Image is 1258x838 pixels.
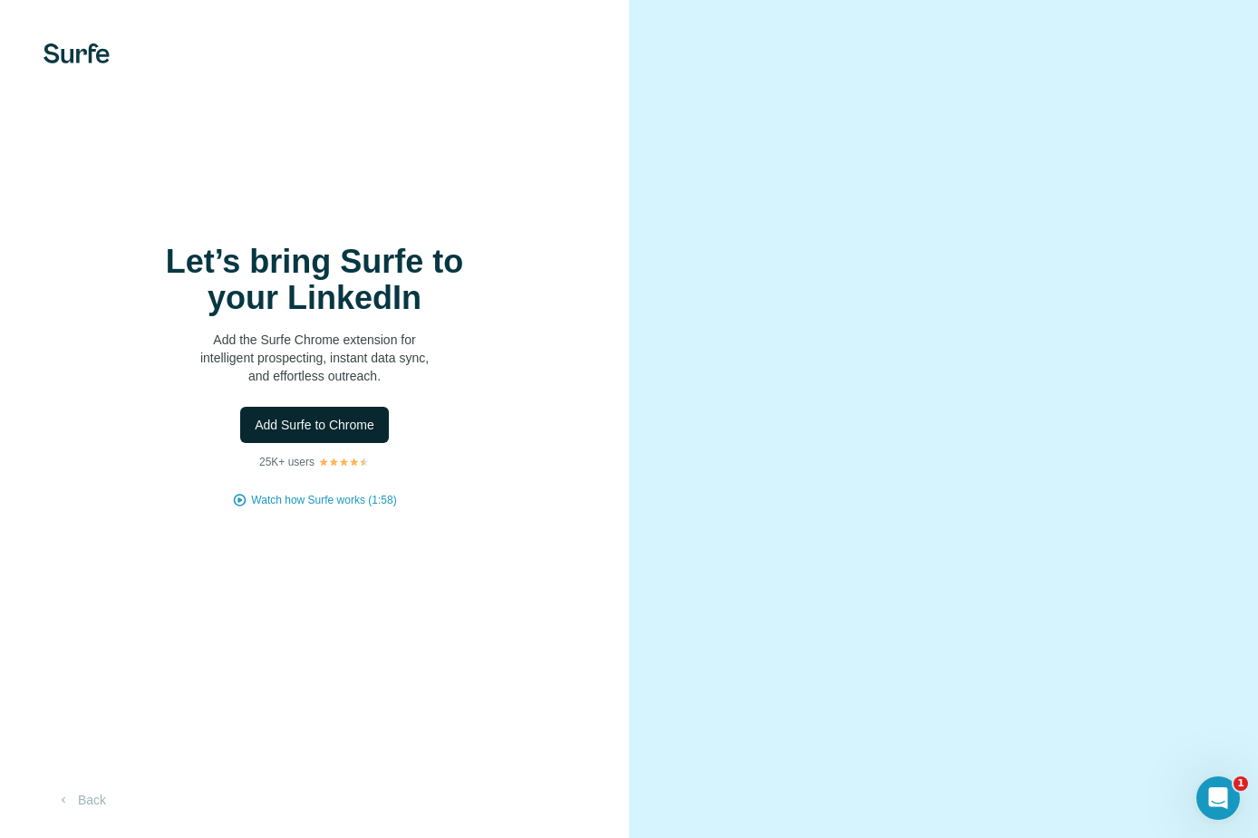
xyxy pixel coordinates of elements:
button: Watch how Surfe works (1:58) [251,492,396,508]
button: Add Surfe to Chrome [240,407,389,443]
p: Add the Surfe Chrome extension for intelligent prospecting, instant data sync, and effortless out... [133,331,496,385]
p: 25K+ users [259,454,314,470]
span: Add Surfe to Chrome [255,416,374,434]
h1: Let’s bring Surfe to your LinkedIn [133,244,496,316]
span: 1 [1234,776,1248,791]
iframe: Intercom live chat [1196,776,1240,820]
button: Back [44,784,119,816]
img: Surfe's logo [44,43,110,63]
img: Rating Stars [318,457,370,467]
